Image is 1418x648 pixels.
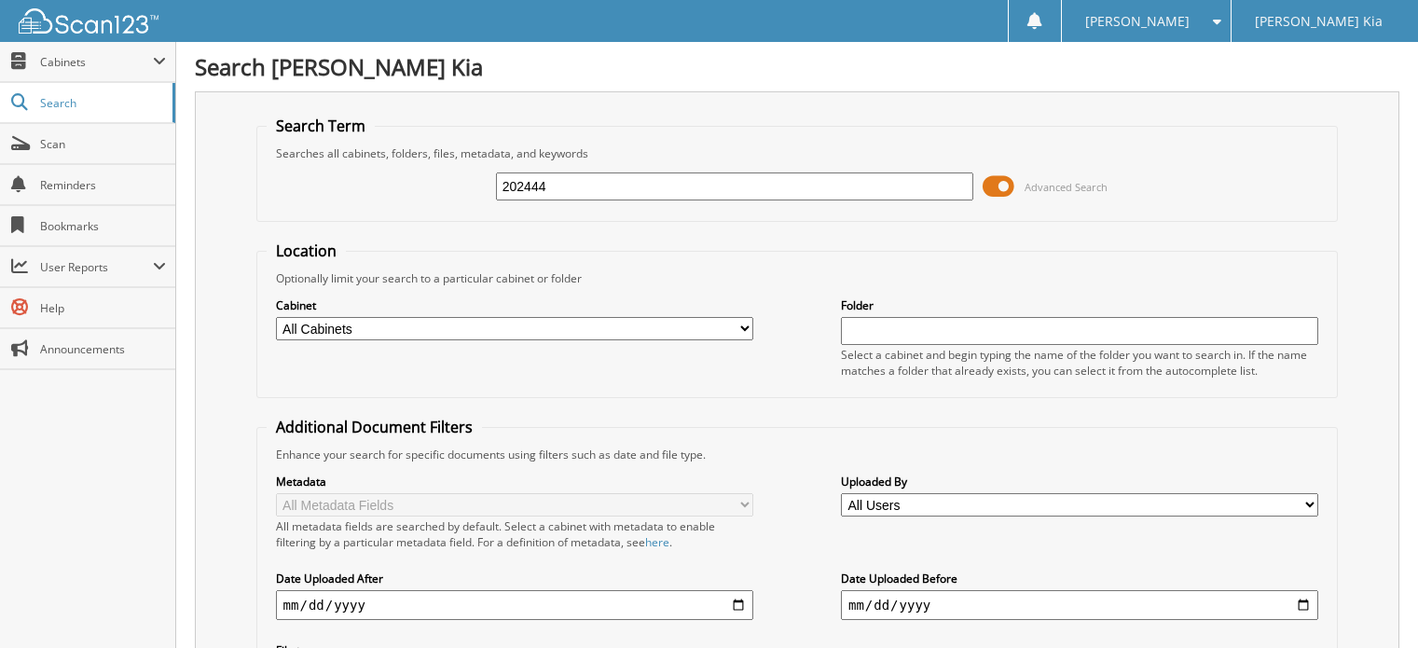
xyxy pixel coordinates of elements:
iframe: Chat Widget [1325,558,1418,648]
label: Cabinet [276,297,753,313]
span: Announcements [40,341,166,357]
span: Scan [40,136,166,152]
span: User Reports [40,259,153,275]
legend: Location [267,241,346,261]
span: Cabinets [40,54,153,70]
span: [PERSON_NAME] [1085,16,1190,27]
div: Enhance your search for specific documents using filters such as date and file type. [267,447,1329,462]
span: [PERSON_NAME] Kia [1255,16,1383,27]
legend: Search Term [267,116,375,136]
input: start [276,590,753,620]
label: Metadata [276,474,753,489]
span: Bookmarks [40,218,166,234]
input: end [841,590,1318,620]
div: Optionally limit your search to a particular cabinet or folder [267,270,1329,286]
label: Folder [841,297,1318,313]
label: Date Uploaded Before [841,571,1318,586]
legend: Additional Document Filters [267,417,482,437]
div: Searches all cabinets, folders, files, metadata, and keywords [267,145,1329,161]
img: scan123-logo-white.svg [19,8,158,34]
span: Search [40,95,163,111]
a: here [645,534,669,550]
div: Select a cabinet and begin typing the name of the folder you want to search in. If the name match... [841,347,1318,379]
span: Help [40,300,166,316]
h1: Search [PERSON_NAME] Kia [195,51,1399,82]
label: Date Uploaded After [276,571,753,586]
span: Reminders [40,177,166,193]
label: Uploaded By [841,474,1318,489]
div: All metadata fields are searched by default. Select a cabinet with metadata to enable filtering b... [276,518,753,550]
span: Advanced Search [1025,180,1108,194]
